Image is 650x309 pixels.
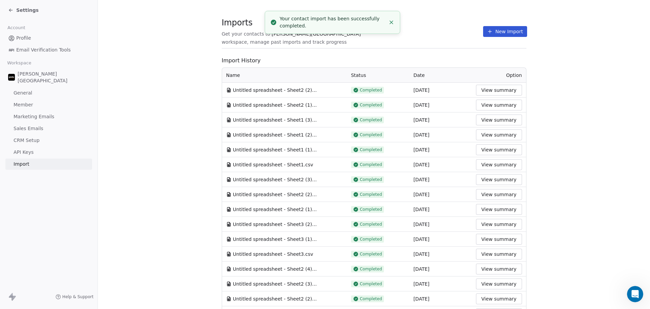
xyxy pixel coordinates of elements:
[14,89,32,97] span: General
[5,59,130,241] div: Support says…
[11,70,106,83] div: Apologies for the delayed response over the weekend.
[5,99,92,110] a: Member
[360,192,382,197] span: Completed
[4,58,34,68] span: Workspace
[233,251,313,257] span: Untitled spreadsheet - Sheet3.csv
[10,222,16,227] button: Emoji picker
[413,102,468,108] div: [DATE]
[62,294,93,300] span: Help & Support
[5,34,130,43] div: [DATE]
[360,132,382,138] span: Completed
[476,100,522,110] button: View summary
[8,7,39,14] a: Settings
[14,125,43,132] span: Sales Emails
[116,219,127,230] button: Send a message…
[233,236,318,243] span: Untitled spreadsheet - Sheet3 (1).csv
[233,281,318,287] span: Untitled spreadsheet - Sheet2 (3).csv
[387,18,396,27] button: Close toast
[413,266,468,272] div: [DATE]
[16,46,71,54] span: Email Verification Tools
[233,87,318,94] span: Untitled spreadsheet - Sheet2 (2).csv
[5,87,92,99] a: General
[33,8,81,15] p: Active in the last 15m
[233,102,318,108] span: Untitled spreadsheet - Sheet2 (1).csv
[360,117,382,123] span: Completed
[5,147,92,158] a: API Keys
[4,3,17,16] button: go back
[119,3,131,15] div: Close
[39,45,57,50] b: Support
[16,7,39,14] span: Settings
[476,144,522,155] button: View summary
[360,236,382,242] span: Completed
[11,12,106,25] div: Thank you for the details. Let me check this and get back.
[5,7,130,34] div: Harinder says…
[5,59,111,226] div: Hi [PERSON_NAME],Apologies for the delayed response over the weekend.We couldn’t pinpoint the exa...
[360,102,382,108] span: Completed
[14,101,33,108] span: Member
[413,87,468,94] div: [DATE]
[413,251,468,257] div: [DATE]
[413,176,468,183] div: [DATE]
[56,294,93,300] a: Help & Support
[360,147,382,152] span: Completed
[222,57,526,65] span: Import History
[351,73,366,78] span: Status
[222,18,483,28] span: Imports
[476,234,522,245] button: View summary
[4,23,28,33] span: Account
[233,161,313,168] span: Untitled spreadsheet - Sheet1.csv
[476,85,522,96] button: View summary
[14,161,29,168] span: Import
[5,111,92,122] a: Marketing Emails
[476,204,522,215] button: View summary
[360,281,382,287] span: Completed
[476,279,522,289] button: View summary
[413,281,468,287] div: [DATE]
[413,191,468,198] div: [DATE]
[413,131,468,138] div: [DATE]
[39,45,105,51] div: joined the conversation
[5,135,92,146] a: CRM Setup
[5,159,92,170] a: Import
[11,203,106,223] div: Best regards, Vinay Swipe One
[6,208,130,219] textarea: Message…
[11,83,106,136] div: We couldn’t pinpoint the exact cause, but one possible explanation is that if a campaign is sched...
[476,159,522,170] button: View summary
[413,295,468,302] div: [DATE]
[476,174,522,185] button: View summary
[360,177,382,182] span: Completed
[413,117,468,123] div: [DATE]
[476,129,522,140] button: View summary
[476,115,522,125] button: View summary
[413,236,468,243] div: [DATE]
[222,30,270,37] span: Get your contacts to
[14,113,54,120] span: Marketing Emails
[18,70,89,84] span: [PERSON_NAME][GEOGRAPHIC_DATA]
[413,161,468,168] div: [DATE]
[476,264,522,274] button: View summary
[360,296,382,302] span: Completed
[233,191,318,198] span: Untitled spreadsheet - Sheet2 (2).csv
[506,73,522,78] span: Option
[476,249,522,260] button: View summary
[30,44,37,51] img: Profile image for Support
[32,222,38,227] button: Upload attachment
[11,169,106,203] div: Please let us know if you notice any further issues with campaign scheduling. Don’t hesitate to r...
[413,206,468,213] div: [DATE]
[233,131,318,138] span: Untitled spreadsheet - Sheet1 (2).csv
[5,7,111,29] div: Thank you for the details. Let me check this and get back.
[233,206,318,213] span: Untitled spreadsheet - Sheet2 (1).csv
[14,149,34,156] span: API Keys
[233,176,318,183] span: Untitled spreadsheet - Sheet2 (3).csv
[233,266,318,272] span: Untitled spreadsheet - Sheet2 (4).csv
[360,87,382,93] span: Completed
[19,4,30,15] img: Profile image for Support
[106,3,119,16] button: Home
[627,286,643,302] iframe: Intercom live chat
[413,146,468,153] div: [DATE]
[5,123,92,134] a: Sales Emails
[233,146,318,153] span: Untitled spreadsheet - Sheet1 (1).csv
[8,74,15,81] img: Zeeshan%20Neck%20Print%20Dark.png
[5,43,130,59] div: Support says…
